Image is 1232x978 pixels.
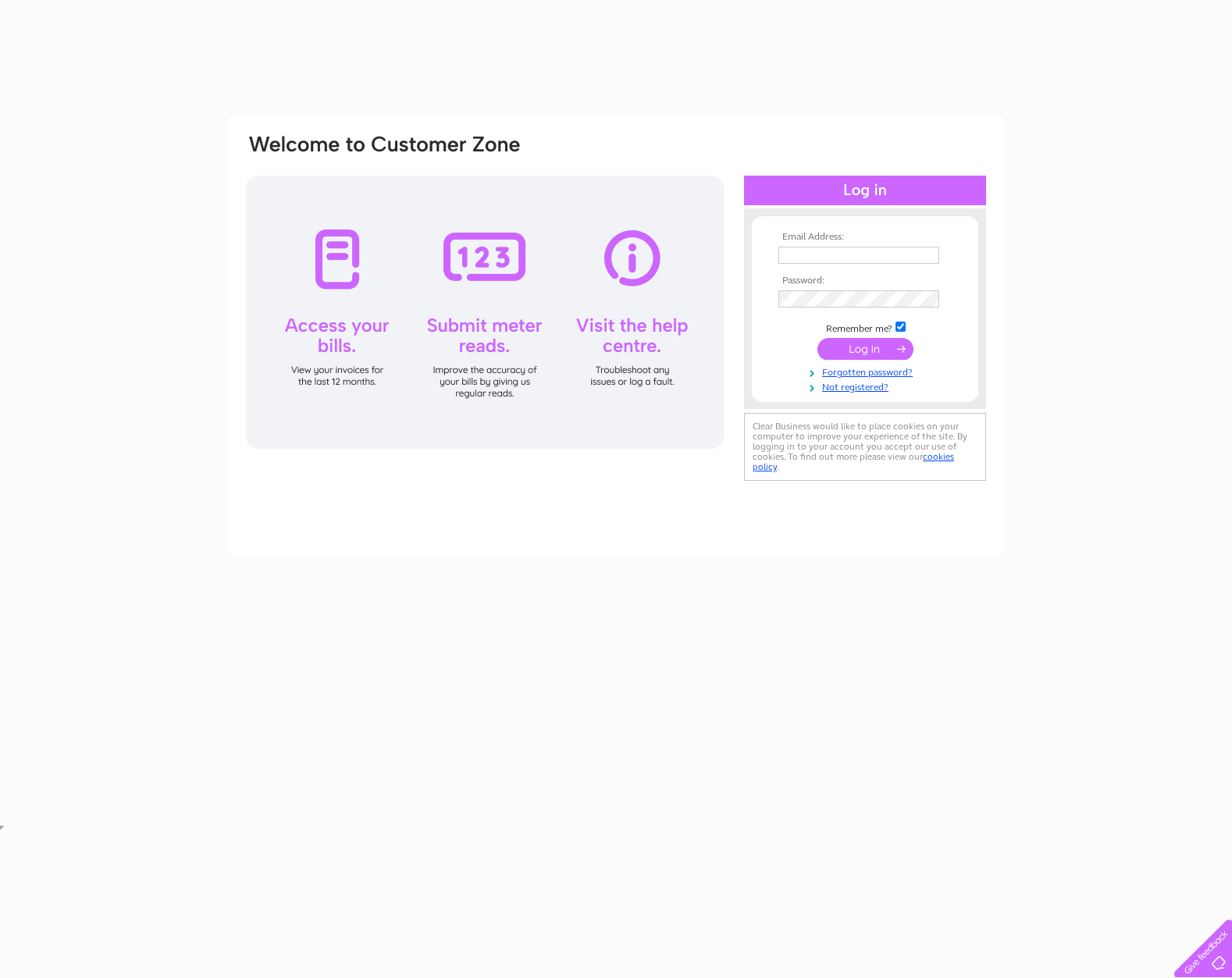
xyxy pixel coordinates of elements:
td: Remember me? [774,319,956,335]
a: Not registered? [778,379,956,393]
th: Password: [774,276,956,286]
a: Forgotten password? [778,364,956,379]
a: cookies policy [753,451,954,472]
input: Submit [817,338,913,360]
th: Email Address: [774,232,956,243]
div: Clear Business would like to place cookies on your computer to improve your experience of the sit... [744,413,986,481]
